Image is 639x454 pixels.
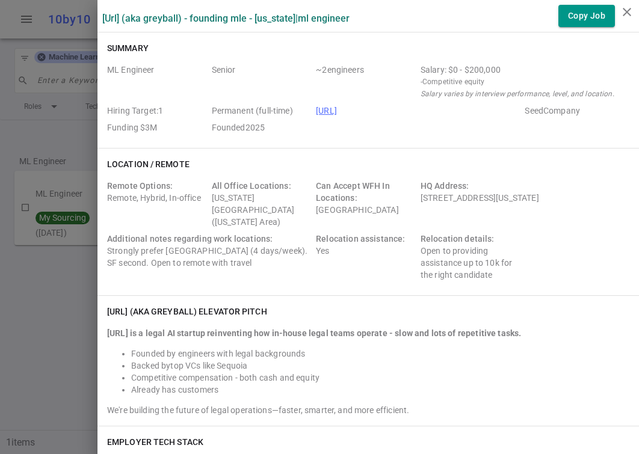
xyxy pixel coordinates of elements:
[107,180,207,228] div: Remote, Hybrid, In-office
[107,404,629,416] div: We're building the future of legal operations—faster, smarter, and more efficient.
[316,181,390,203] span: Can Accept WFH In Locations:
[620,5,634,19] i: close
[131,373,319,382] span: Competitive compensation - both cash and equity
[107,105,207,117] span: Hiring Target
[107,233,311,281] div: Strongly prefer [GEOGRAPHIC_DATA] (4 days/week). SF second. Open to remote with travel
[212,105,312,117] span: Job Type
[421,234,495,244] span: Relocation details:
[107,158,190,170] h6: Location / Remote
[316,105,520,117] span: Company URL
[525,105,625,117] span: Employer Stage e.g. Series A
[131,361,170,370] span: Backed by
[421,76,625,88] small: - Competitive equity
[102,13,350,24] label: [URL] (aka Greyball) - Founding MLE - [US_STATE] | ML Engineer
[421,181,469,191] span: HQ Address:
[316,106,337,115] a: [URL]
[316,233,416,281] div: Yes
[316,180,416,228] div: [GEOGRAPHIC_DATA]
[421,64,625,76] div: Salary Range
[107,121,207,133] span: Employer Founding
[107,64,207,100] span: Roles
[212,181,291,191] span: All Office Locations:
[421,90,614,98] i: Salary varies by interview performance, level, and location.
[107,305,267,317] h6: [URL] (aka Greyball) elevator pitch
[107,234,273,244] span: Additional notes regarding work locations:
[131,348,629,360] li: Founded by engineers with legal backgrounds
[558,5,615,27] button: Copy Job
[107,328,521,338] strong: [URL] is a legal AI startup reinventing how in-house legal teams operate - slow and lots of repet...
[107,181,173,191] span: Remote Options:
[421,233,520,281] div: Open to providing assistance up to 10k for the right candidate
[131,385,218,394] span: Already has customers
[212,180,312,228] div: [US_STATE][GEOGRAPHIC_DATA] ([US_STATE] Area)
[212,64,312,100] span: Level
[131,360,629,372] li: top VCs like Sequoia
[212,121,312,133] span: Employer Founded
[107,42,149,54] h6: Summary
[316,234,405,244] span: Relocation assistance:
[107,436,203,448] h6: EMPLOYER TECH STACK
[316,64,416,100] span: Team Count
[421,180,625,228] div: [STREET_ADDRESS][US_STATE]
